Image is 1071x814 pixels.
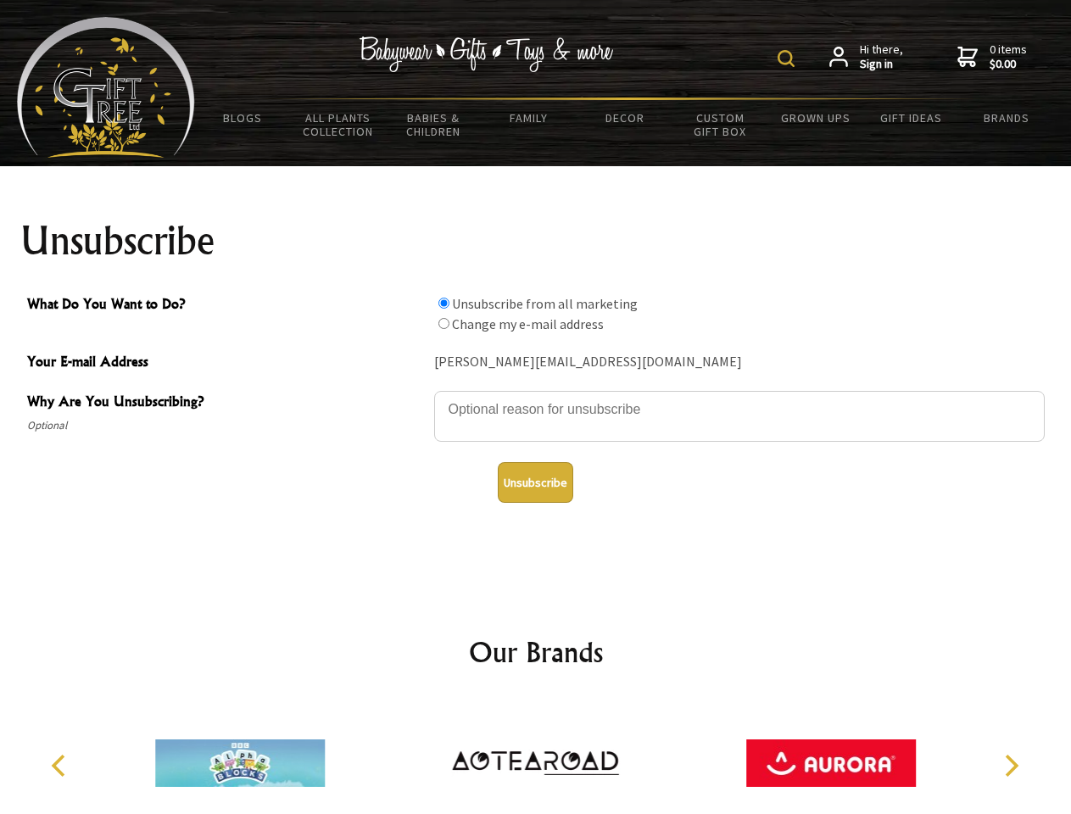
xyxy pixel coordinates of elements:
input: What Do You Want to Do? [438,318,449,329]
span: Hi there, [860,42,903,72]
a: Hi there,Sign in [829,42,903,72]
button: Unsubscribe [498,462,573,503]
a: Babies & Children [386,100,482,149]
a: Brands [959,100,1055,136]
a: All Plants Collection [291,100,387,149]
span: Your E-mail Address [27,351,426,376]
h1: Unsubscribe [20,220,1051,261]
a: Family [482,100,577,136]
div: [PERSON_NAME][EMAIL_ADDRESS][DOMAIN_NAME] [434,349,1045,376]
strong: Sign in [860,57,903,72]
textarea: Why Are You Unsubscribing? [434,391,1045,442]
span: 0 items [990,42,1027,72]
a: Decor [577,100,672,136]
span: What Do You Want to Do? [27,293,426,318]
a: 0 items$0.00 [957,42,1027,72]
button: Previous [42,747,80,784]
img: product search [778,50,795,67]
a: BLOGS [195,100,291,136]
span: Why Are You Unsubscribing? [27,391,426,415]
img: Babywear - Gifts - Toys & more [360,36,614,72]
h2: Our Brands [34,632,1038,672]
input: What Do You Want to Do? [438,298,449,309]
a: Gift Ideas [863,100,959,136]
img: Babyware - Gifts - Toys and more... [17,17,195,158]
label: Change my e-mail address [452,315,604,332]
span: Optional [27,415,426,436]
strong: $0.00 [990,57,1027,72]
a: Grown Ups [767,100,863,136]
label: Unsubscribe from all marketing [452,295,638,312]
a: Custom Gift Box [672,100,768,149]
button: Next [992,747,1029,784]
